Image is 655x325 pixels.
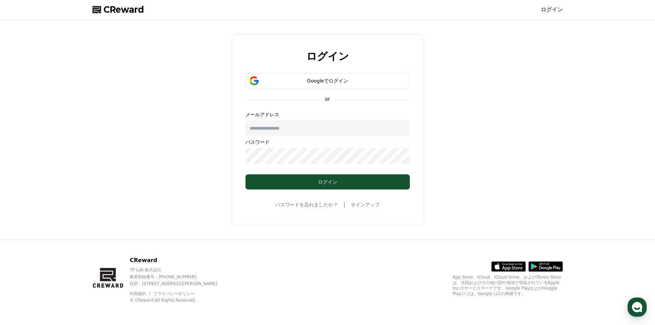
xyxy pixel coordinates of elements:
[130,291,151,296] a: 利用規約
[351,201,380,208] a: サインアップ
[130,267,229,273] p: YP Lab 株式会社
[275,201,338,208] a: パスワードを忘れましたか？
[245,73,410,89] button: Googleでログイン
[245,111,410,118] p: メールアドレス
[130,281,229,286] p: 住所 : [STREET_ADDRESS][PERSON_NAME]
[245,174,410,189] button: ログイン
[343,201,345,209] span: |
[255,77,400,84] div: Googleでログイン
[321,96,334,102] p: or
[103,4,144,15] span: CReward
[92,4,144,15] a: CReward
[453,274,563,296] p: App Store、iCloud、iCloud Drive、およびiTunes Storeは、米国およびその他の国や地域で登録されているApple Inc.のサービスマークです。Google P...
[259,178,396,185] div: ログイン
[153,291,195,296] a: プライバシーポリシー
[130,256,229,264] p: CReward
[245,139,410,145] p: パスワード
[541,6,563,14] a: ログイン
[306,51,349,62] h2: ログイン
[130,274,229,280] p: 事業登録番号 : [PHONE_NUMBER]
[130,297,229,303] p: © CReward All Rights Reserved.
